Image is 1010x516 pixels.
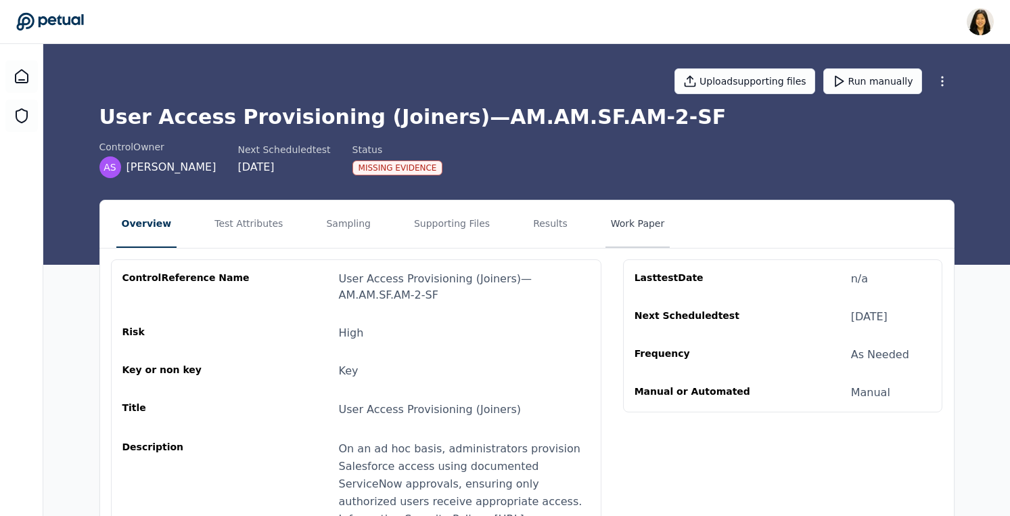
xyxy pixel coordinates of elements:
[635,347,764,363] div: Frequency
[99,140,216,154] div: control Owner
[5,60,38,93] a: Dashboard
[339,271,590,303] div: User Access Provisioning (Joiners) — AM.AM.SF.AM-2-SF
[851,271,868,287] div: n/a
[99,105,955,129] h1: User Access Provisioning (Joiners) — AM.AM.SF.AM-2-SF
[851,385,890,401] div: Manual
[409,200,495,248] button: Supporting Files
[122,325,252,341] div: Risk
[605,200,670,248] button: Work Paper
[635,385,764,401] div: Manual or Automated
[100,200,954,248] nav: Tabs
[16,12,84,31] a: Go to Dashboard
[122,271,252,303] div: control Reference Name
[339,325,364,341] div: High
[930,69,955,93] button: More Options
[321,200,376,248] button: Sampling
[122,363,252,379] div: Key or non key
[339,403,522,416] span: User Access Provisioning (Joiners)
[339,363,359,379] div: Key
[851,309,888,325] div: [DATE]
[127,159,216,175] span: [PERSON_NAME]
[674,68,815,94] button: Uploadsupporting files
[967,8,994,35] img: Renee Park
[851,347,909,363] div: As Needed
[104,160,116,174] span: AS
[237,159,330,175] div: [DATE]
[237,143,330,156] div: Next Scheduled test
[528,200,573,248] button: Results
[5,100,38,132] a: SOC
[635,309,764,325] div: Next Scheduled test
[116,200,177,248] button: Overview
[823,68,922,94] button: Run manually
[635,271,764,287] div: Last test Date
[352,160,443,175] div: Missing Evidence
[352,143,443,156] div: Status
[209,200,288,248] button: Test Attributes
[122,401,252,418] div: Title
